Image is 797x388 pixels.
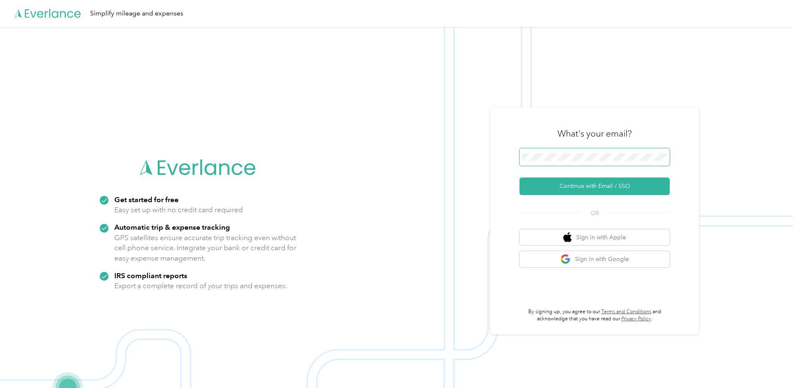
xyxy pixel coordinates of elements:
button: apple logoSign in with Apple [520,229,670,246]
strong: IRS compliant reports [114,271,187,280]
p: Easy set up with no credit card required [114,205,243,215]
h3: What's your email? [557,128,632,139]
a: Privacy Policy [621,316,651,322]
img: google logo [560,254,571,264]
p: Export a complete record of your trips and expenses. [114,281,287,291]
p: GPS satellites ensure accurate trip tracking even without cell phone service. Integrate your bank... [114,233,297,264]
p: By signing up, you agree to our and acknowledge that you have read our . [520,308,670,323]
button: Continue with Email / SSO [520,178,670,195]
span: OR [580,209,609,218]
strong: Get started for free [114,195,179,204]
button: google logoSign in with Google [520,251,670,267]
a: Terms and Conditions [601,309,651,315]
div: Simplify mileage and expenses [90,8,183,19]
img: apple logo [563,232,572,243]
strong: Automatic trip & expense tracking [114,223,230,231]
